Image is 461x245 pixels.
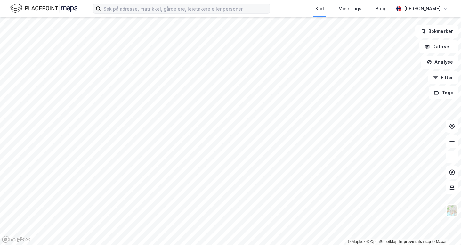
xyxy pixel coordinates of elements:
[367,240,398,244] a: OpenStreetMap
[421,56,458,69] button: Analyse
[315,5,324,12] div: Kart
[429,214,461,245] iframe: Chat Widget
[446,205,458,217] img: Z
[399,240,431,244] a: Improve this map
[10,3,77,14] img: logo.f888ab2527a4732fd821a326f86c7f29.svg
[338,5,361,12] div: Mine Tags
[415,25,458,38] button: Bokmerker
[428,71,458,84] button: Filter
[348,240,365,244] a: Mapbox
[404,5,441,12] div: [PERSON_NAME]
[101,4,270,13] input: Søk på adresse, matrikkel, gårdeiere, leietakere eller personer
[2,236,30,243] a: Mapbox homepage
[376,5,387,12] div: Bolig
[429,214,461,245] div: Kontrollprogram for chat
[429,86,458,99] button: Tags
[419,40,458,53] button: Datasett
